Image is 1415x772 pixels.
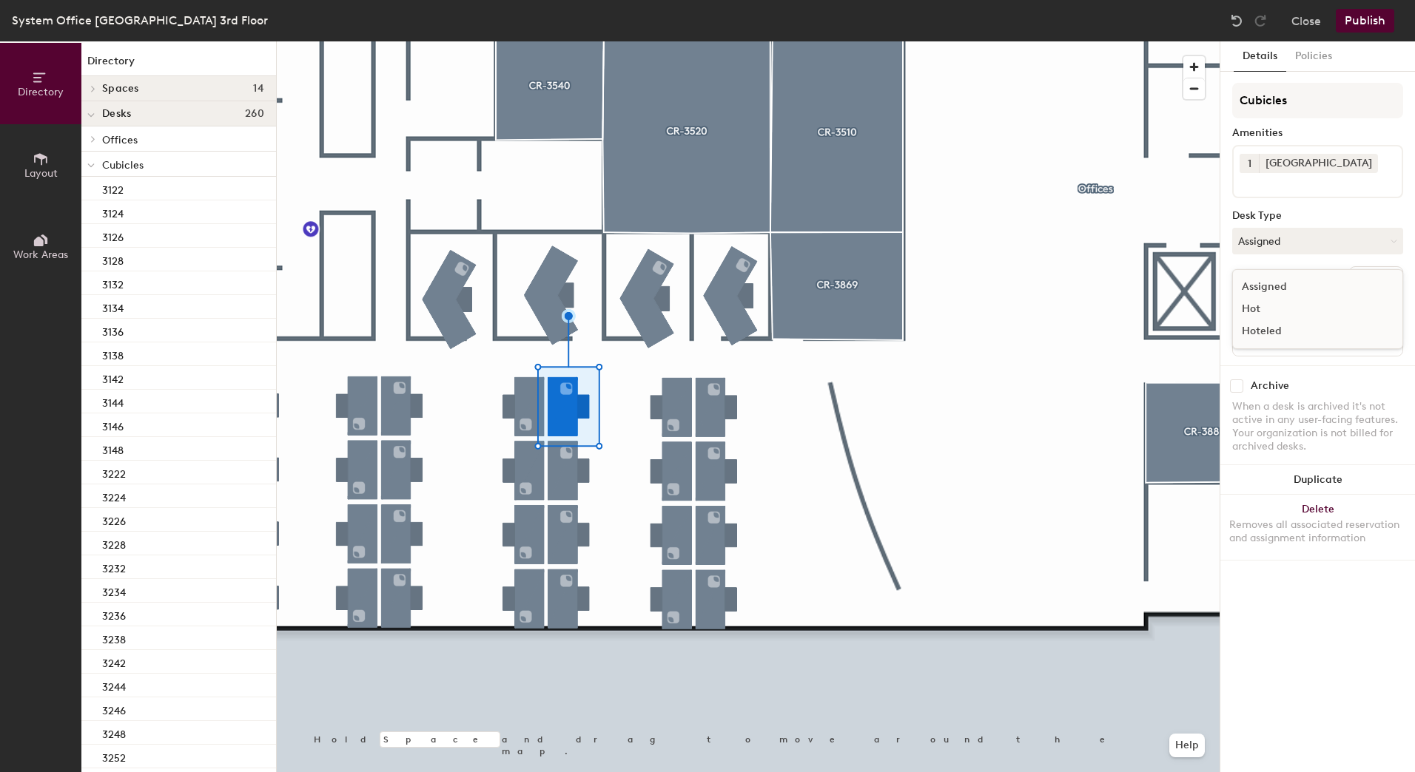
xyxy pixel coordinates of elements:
span: 14 [253,83,264,95]
p: 3136 [102,322,124,339]
p: 3222 [102,464,126,481]
p: 3248 [102,724,126,741]
p: 3252 [102,748,126,765]
p: 3138 [102,345,124,362]
button: Assigned [1232,228,1403,254]
p: 3238 [102,629,126,646]
p: 3148 [102,440,124,457]
p: 3228 [102,535,126,552]
p: 3234 [102,582,126,599]
span: 260 [245,108,264,120]
div: Removes all associated reservation and assignment information [1229,518,1406,545]
button: Help [1169,734,1205,757]
div: Desk Type [1232,210,1403,222]
span: Directory [18,86,64,98]
p: 3142 [102,369,124,386]
div: When a desk is archived it's not active in any user-facing features. Your organization is not bil... [1232,400,1403,453]
p: 3134 [102,298,124,315]
p: 3232 [102,558,126,575]
p: 3122 [102,180,124,197]
img: Redo [1253,13,1268,28]
button: Close [1291,9,1321,33]
p: 3132 [102,274,124,291]
button: Ungroup [1349,266,1403,291]
h1: Directory [81,53,276,76]
p: 3236 [102,606,126,623]
span: 1 [1248,156,1251,172]
div: Amenities [1232,127,1403,139]
span: Desks [102,108,131,120]
span: Offices [102,134,138,146]
p: 3146 [102,416,124,433]
p: 3226 [102,511,126,528]
button: Policies [1286,41,1341,72]
button: 1 [1240,154,1259,173]
span: Cubicles [102,159,144,172]
p: 3224 [102,487,126,504]
p: 3242 [102,653,126,670]
div: Hot [1233,298,1381,320]
div: Assigned [1233,276,1381,298]
button: Publish [1336,9,1394,33]
div: Archive [1251,380,1289,392]
button: Duplicate [1220,465,1415,495]
p: 3246 [102,700,126,717]
p: 3144 [102,393,124,410]
p: 3124 [102,203,124,220]
div: System Office [GEOGRAPHIC_DATA] 3rd Floor [12,11,268,30]
p: 3128 [102,251,124,268]
p: 3126 [102,227,124,244]
img: Undo [1229,13,1244,28]
button: DeleteRemoves all associated reservation and assignment information [1220,495,1415,560]
div: [GEOGRAPHIC_DATA] [1259,154,1378,173]
span: Spaces [102,83,139,95]
span: Layout [24,167,58,180]
p: 3244 [102,677,126,694]
div: Hoteled [1233,320,1381,342]
button: Details [1234,41,1286,72]
span: Work Areas [13,248,68,261]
